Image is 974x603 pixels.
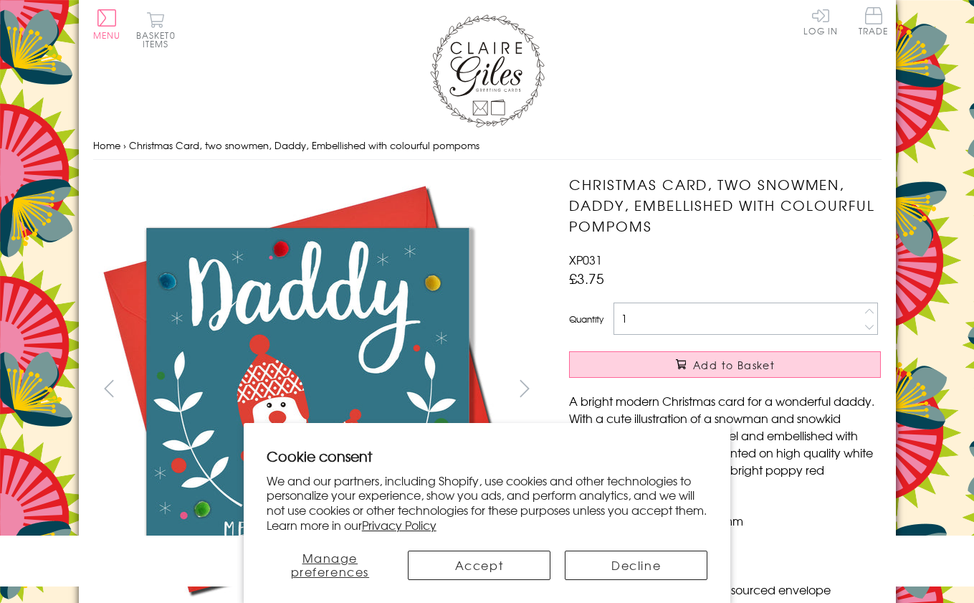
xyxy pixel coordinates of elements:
[569,268,604,288] span: £3.75
[93,29,121,42] span: Menu
[267,551,393,580] button: Manage preferences
[430,14,545,128] img: Claire Giles Greetings Cards
[93,138,120,152] a: Home
[569,251,602,268] span: XP031
[291,549,370,580] span: Manage preferences
[583,512,881,529] li: Dimensions: 150mm x 150mm
[583,581,881,598] li: With matching sustainable sourced envelope
[129,138,479,152] span: Christmas Card, two snowmen, Daddy, Embellished with colourful pompoms
[93,9,121,39] button: Menu
[583,529,881,546] li: Blank inside for your own message
[565,551,707,580] button: Decline
[93,372,125,404] button: prev
[803,7,838,35] a: Log In
[859,7,889,38] a: Trade
[267,473,708,533] p: We and our partners, including Shopify, use cookies and other technologies to personalize your ex...
[408,551,550,580] button: Accept
[143,29,176,50] span: 0 items
[859,7,889,35] span: Trade
[93,131,882,161] nav: breadcrumbs
[508,372,540,404] button: next
[267,446,708,466] h2: Cookie consent
[569,174,881,236] h1: Christmas Card, two snowmen, Daddy, Embellished with colourful pompoms
[569,313,603,326] label: Quantity
[136,11,176,48] button: Basket0 items
[693,358,775,372] span: Add to Basket
[569,351,881,378] button: Add to Basket
[123,138,126,152] span: ›
[362,516,436,533] a: Privacy Policy
[569,392,881,495] p: A bright modern Christmas card for a wonderful daddy. With a cute illustration of a snowman and s...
